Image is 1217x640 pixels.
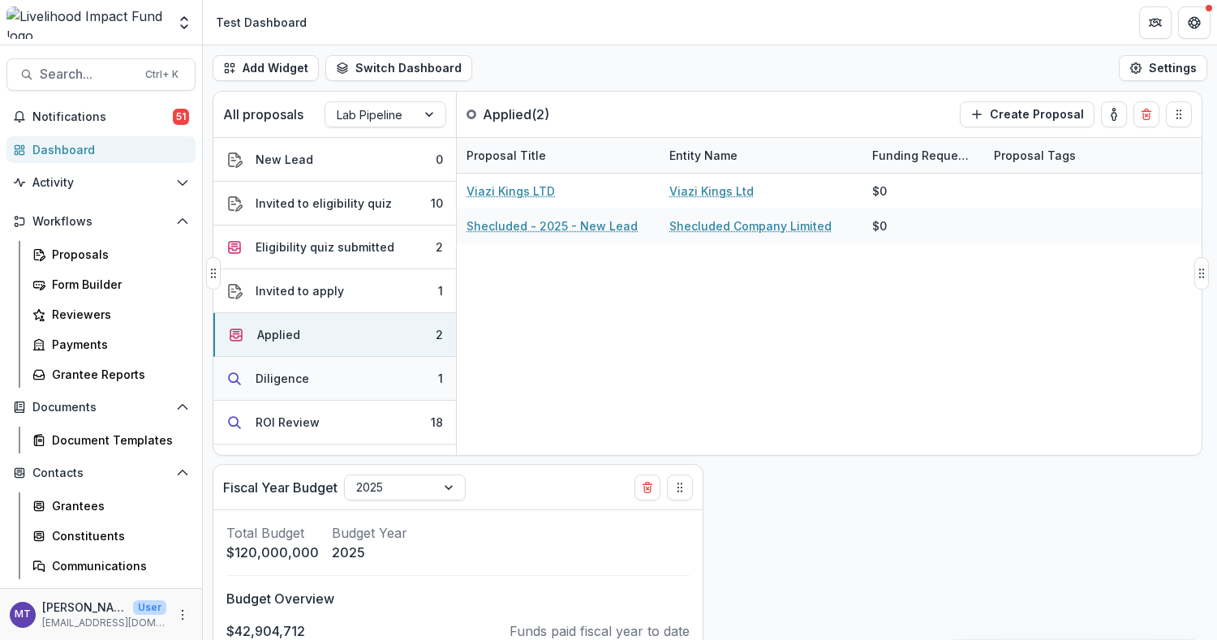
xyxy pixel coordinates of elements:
div: Form Builder [52,276,183,293]
button: Open Workflows [6,208,196,234]
a: Grantee Reports [26,361,196,388]
button: Create Proposal [960,101,1094,127]
div: 1 [438,370,443,387]
div: Funding Requested [862,147,984,164]
button: Applied2 [213,313,456,357]
button: Delete card [1133,101,1159,127]
div: Document Templates [52,432,183,449]
span: Workflows [32,215,170,229]
div: 1 [438,282,443,299]
div: 2 [436,326,443,343]
div: 2 [436,238,443,256]
a: Shecluded - 2025 - New Lead [467,217,638,234]
div: Test Dashboard [216,14,307,31]
div: Grantees [52,497,183,514]
p: Total Budget [226,523,319,543]
span: Contacts [32,466,170,480]
div: Entity Name [660,147,747,164]
button: Invited to eligibility quiz10 [213,182,456,226]
a: Viazi Kings Ltd [669,183,754,200]
span: Search... [40,67,135,82]
a: Payments [26,331,196,358]
button: Open Data & Reporting [6,586,196,612]
button: Invited to apply1 [213,269,456,313]
div: Funding Requested [862,138,984,173]
button: Drag [1194,257,1209,290]
button: New Lead0 [213,138,456,182]
p: Budget Year [332,523,407,543]
p: Fiscal Year Budget [223,478,338,497]
p: [PERSON_NAME] [42,599,127,616]
div: Entity Name [660,138,862,173]
div: Proposals [52,246,183,263]
button: Diligence1 [213,357,456,401]
a: Proposals [26,241,196,268]
div: Invited to eligibility quiz [256,195,392,212]
button: toggle-assigned-to-me [1101,101,1127,127]
a: Form Builder [26,271,196,298]
span: Notifications [32,110,173,124]
button: Drag [206,257,221,290]
div: Proposal Tags [984,138,1187,173]
div: Applied [257,326,300,343]
a: Shecluded Company Limited [669,217,832,234]
div: Eligibility quiz submitted [256,238,394,256]
a: Reviewers [26,301,196,328]
a: Constituents [26,522,196,549]
button: Delete card [634,475,660,500]
span: Documents [32,401,170,414]
p: Applied ( 2 ) [483,105,604,124]
button: Eligibility quiz submitted2 [213,226,456,269]
div: Proposal Title [457,138,660,173]
button: Search... [6,58,196,91]
div: New Lead [256,151,313,168]
button: Partners [1139,6,1172,39]
button: Drag [667,475,693,500]
button: Open entity switcher [173,6,196,39]
div: Communications [52,557,183,574]
button: ROI Review18 [213,401,456,445]
div: Diligence [256,370,309,387]
div: $0 [872,183,887,200]
div: Payments [52,336,183,353]
div: Invited to apply [256,282,344,299]
button: Get Help [1178,6,1211,39]
p: Budget Overview [226,589,690,608]
button: Open Activity [6,170,196,195]
button: Open Contacts [6,460,196,486]
div: 10 [431,195,443,212]
p: User [133,600,166,615]
nav: breadcrumb [209,11,313,34]
div: Constituents [52,527,183,544]
div: Reviewers [52,306,183,323]
div: Grantee Reports [52,366,183,383]
div: Ctrl + K [142,66,182,84]
div: $0 [872,217,887,234]
div: 0 [436,151,443,168]
a: Communications [26,552,196,579]
span: 51 [173,109,189,125]
img: Livelihood Impact Fund logo [6,6,166,39]
div: Muthoni Thuo [15,609,31,620]
p: $120,000,000 [226,543,319,562]
p: [EMAIL_ADDRESS][DOMAIN_NAME] [42,616,166,630]
p: 2025 [332,543,407,562]
a: Grantees [26,492,196,519]
button: Switch Dashboard [325,55,472,81]
button: Notifications51 [6,104,196,130]
button: Open Documents [6,394,196,420]
p: All proposals [223,105,303,124]
a: Viazi Kings LTD [467,183,555,200]
button: Drag [1166,101,1192,127]
div: Proposal Tags [984,147,1086,164]
button: Add Widget [213,55,319,81]
button: More [173,605,192,625]
a: Document Templates [26,427,196,453]
div: 18 [431,414,443,431]
div: ROI Review [256,414,320,431]
a: Dashboard [6,136,196,163]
